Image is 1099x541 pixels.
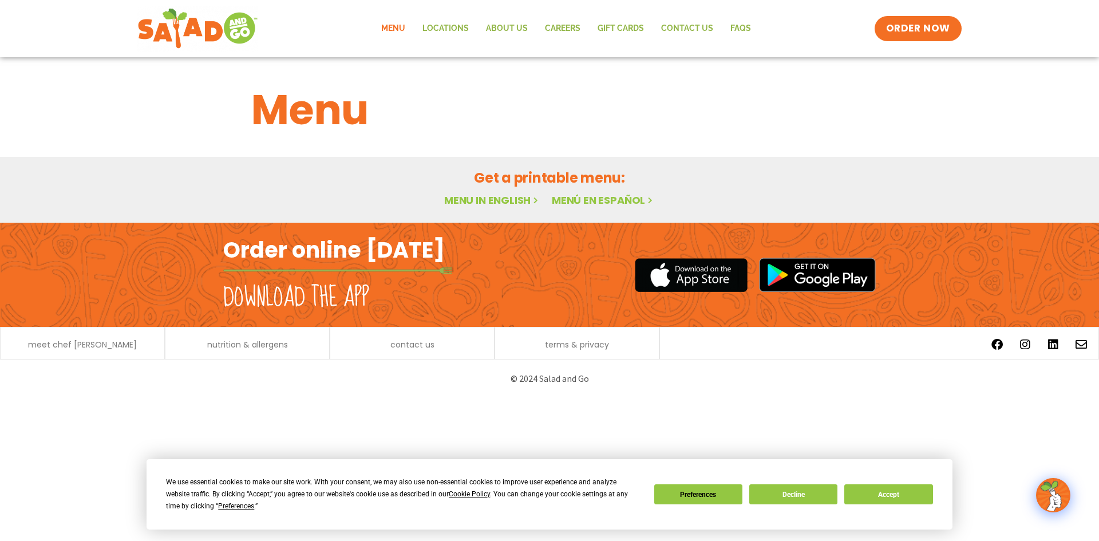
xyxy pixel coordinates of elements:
[251,79,848,141] h1: Menu
[373,15,414,42] a: Menu
[373,15,760,42] nav: Menu
[477,15,536,42] a: About Us
[1037,479,1069,511] img: wpChatIcon
[207,341,288,349] a: nutrition & allergens
[223,236,445,264] h2: Order online [DATE]
[653,15,722,42] a: Contact Us
[722,15,760,42] a: FAQs
[749,484,837,504] button: Decline
[759,258,876,292] img: google_play
[875,16,962,41] a: ORDER NOW
[449,490,490,498] span: Cookie Policy
[28,341,137,349] a: meet chef [PERSON_NAME]
[223,282,369,314] h2: Download the app
[218,502,254,510] span: Preferences
[137,6,258,52] img: new-SAG-logo-768×292
[223,267,452,274] img: fork
[147,459,952,530] div: Cookie Consent Prompt
[390,341,434,349] a: contact us
[545,341,609,349] a: terms & privacy
[229,371,870,386] p: © 2024 Salad and Go
[444,193,540,207] a: Menu in English
[589,15,653,42] a: GIFT CARDS
[654,484,742,504] button: Preferences
[844,484,932,504] button: Accept
[166,476,640,512] div: We use essential cookies to make our site work. With your consent, we may also use non-essential ...
[886,22,950,35] span: ORDER NOW
[552,193,655,207] a: Menú en español
[251,168,848,188] h2: Get a printable menu:
[414,15,477,42] a: Locations
[536,15,589,42] a: Careers
[635,256,748,294] img: appstore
